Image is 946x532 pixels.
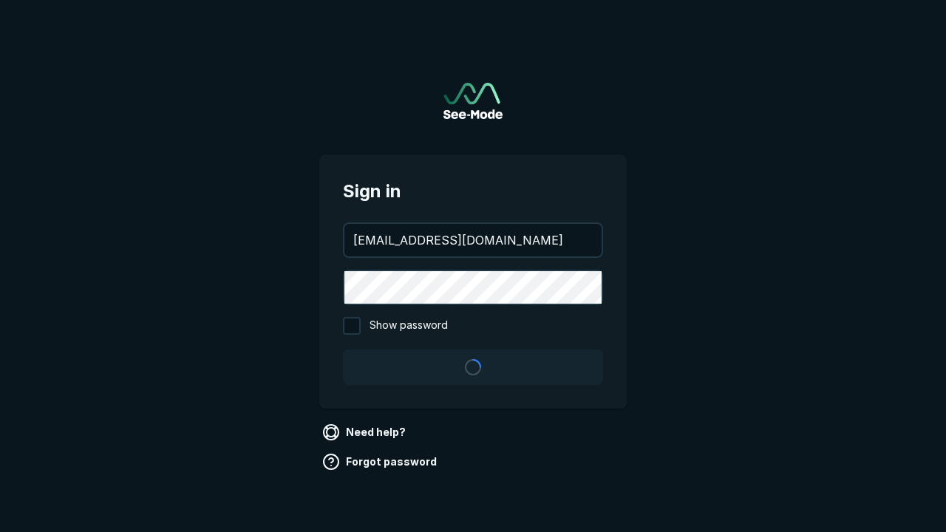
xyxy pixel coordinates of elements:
a: Go to sign in [443,83,503,119]
img: See-Mode Logo [443,83,503,119]
span: Show password [370,317,448,335]
input: your@email.com [344,224,602,256]
a: Need help? [319,420,412,444]
a: Forgot password [319,450,443,474]
span: Sign in [343,178,603,205]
